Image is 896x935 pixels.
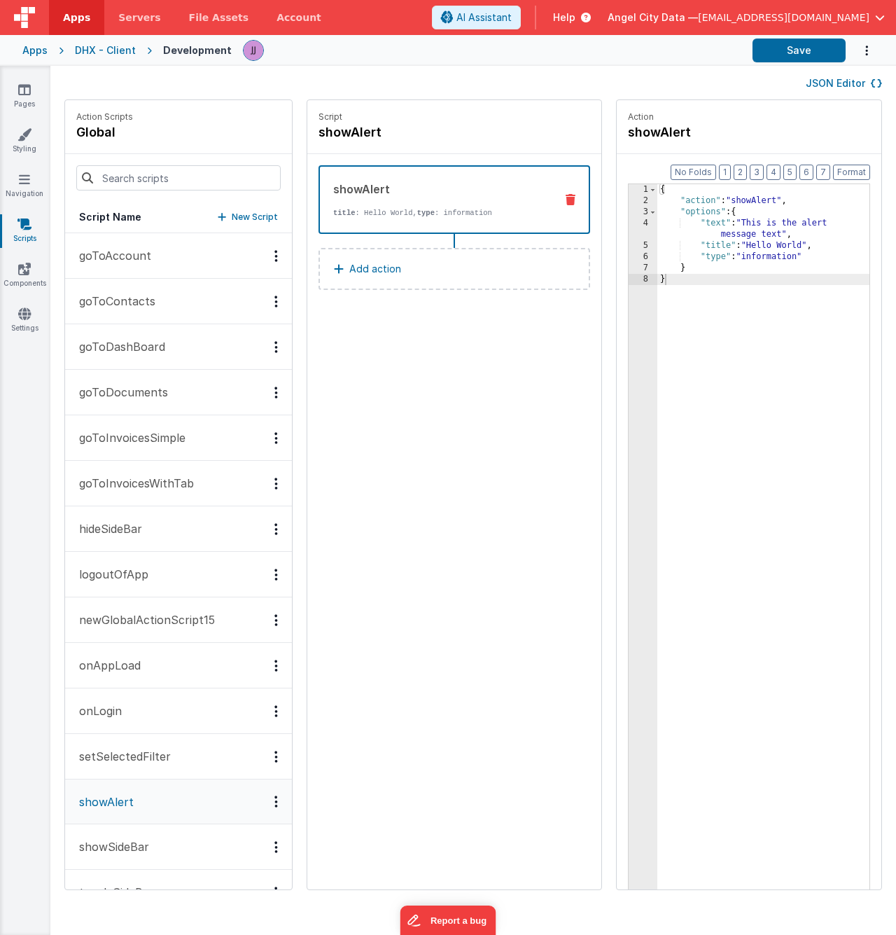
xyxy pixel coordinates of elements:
div: Options [266,841,286,853]
strong: type [417,209,435,217]
p: setSelectedFilter [71,748,171,765]
button: logoutOfApp [65,552,292,597]
button: Format [833,165,870,180]
div: 8 [629,274,657,285]
button: Angel City Data — [EMAIL_ADDRESS][DOMAIN_NAME] [608,11,885,25]
div: 4 [629,218,657,240]
button: 7 [816,165,830,180]
img: a41cce6c0a0b39deac5cad64cb9bd16a [244,41,263,60]
div: showAlert [333,181,544,198]
div: 2 [629,195,657,207]
button: Options [846,36,874,65]
button: goToContacts [65,279,292,324]
div: Development [163,43,232,57]
button: toggleSideBar [65,870,292,915]
p: onLogin [71,702,122,719]
p: toggleSideBar [71,884,154,901]
h4: global [76,123,133,142]
h4: showAlert [628,123,838,142]
span: File Assets [189,11,249,25]
p: goToContacts [71,293,155,310]
button: Save [752,39,846,62]
div: Options [266,751,286,763]
button: hideSideBar [65,506,292,552]
p: onAppLoad [71,657,141,674]
p: Script [318,111,590,123]
span: [EMAIL_ADDRESS][DOMAIN_NAME] [698,11,869,25]
button: JSON Editor [806,76,882,90]
div: Apps [22,43,48,57]
div: Options [266,523,286,535]
button: 6 [799,165,813,180]
div: Options [266,432,286,444]
h4: showAlert [318,123,528,142]
div: Options [266,569,286,581]
button: No Folds [671,165,716,180]
p: Add action [349,261,401,277]
button: goToAccount [65,233,292,279]
button: goToDocuments [65,370,292,415]
button: goToDashBoard [65,324,292,370]
p: showAlert [71,794,134,810]
div: 3 [629,207,657,218]
p: goToDocuments [71,384,168,401]
p: showSideBar [71,838,149,855]
button: goToInvoicesSimple [65,415,292,461]
div: 7 [629,263,657,274]
button: 3 [750,165,764,180]
div: Options [266,614,286,626]
div: Options [266,660,286,672]
div: Options [266,296,286,307]
div: Options [266,887,286,899]
strong: title [333,209,356,217]
button: showAlert [65,780,292,824]
button: onAppLoad [65,643,292,688]
p: logoutOfApp [71,566,148,583]
p: hideSideBar [71,520,142,537]
div: Options [266,387,286,399]
p: New Script [232,210,278,224]
div: 1 [629,184,657,195]
button: 1 [719,165,731,180]
button: AI Assistant [432,6,521,29]
div: Options [266,250,286,262]
span: Apps [63,11,90,25]
p: : Hello World, : information [333,207,544,219]
button: 4 [766,165,780,180]
span: AI Assistant [456,11,512,25]
span: Help [553,11,575,25]
div: Options [266,478,286,490]
button: Add action [318,248,590,290]
p: goToAccount [71,247,151,264]
div: Options [266,796,286,808]
p: newGlobalActionScript15 [71,611,215,628]
button: 5 [783,165,797,180]
p: goToInvoicesWithTab [71,475,194,492]
div: Options [266,705,286,717]
iframe: Marker.io feedback button [400,906,496,935]
button: 2 [734,165,747,180]
button: newGlobalActionScript15 [65,597,292,643]
p: goToInvoicesSimple [71,429,185,446]
p: Action Scripts [76,111,133,123]
div: DHX - Client [75,43,136,57]
button: New Script [218,210,278,224]
button: onLogin [65,688,292,734]
button: goToInvoicesWithTab [65,461,292,506]
span: Angel City Data — [608,11,698,25]
button: showSideBar [65,824,292,870]
div: 5 [629,240,657,251]
div: 6 [629,251,657,263]
p: Action [628,111,870,123]
div: Options [266,341,286,353]
h5: Script Name [79,210,141,224]
span: Servers [118,11,160,25]
p: goToDashBoard [71,338,165,355]
input: Search scripts [76,165,281,191]
button: setSelectedFilter [65,734,292,780]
